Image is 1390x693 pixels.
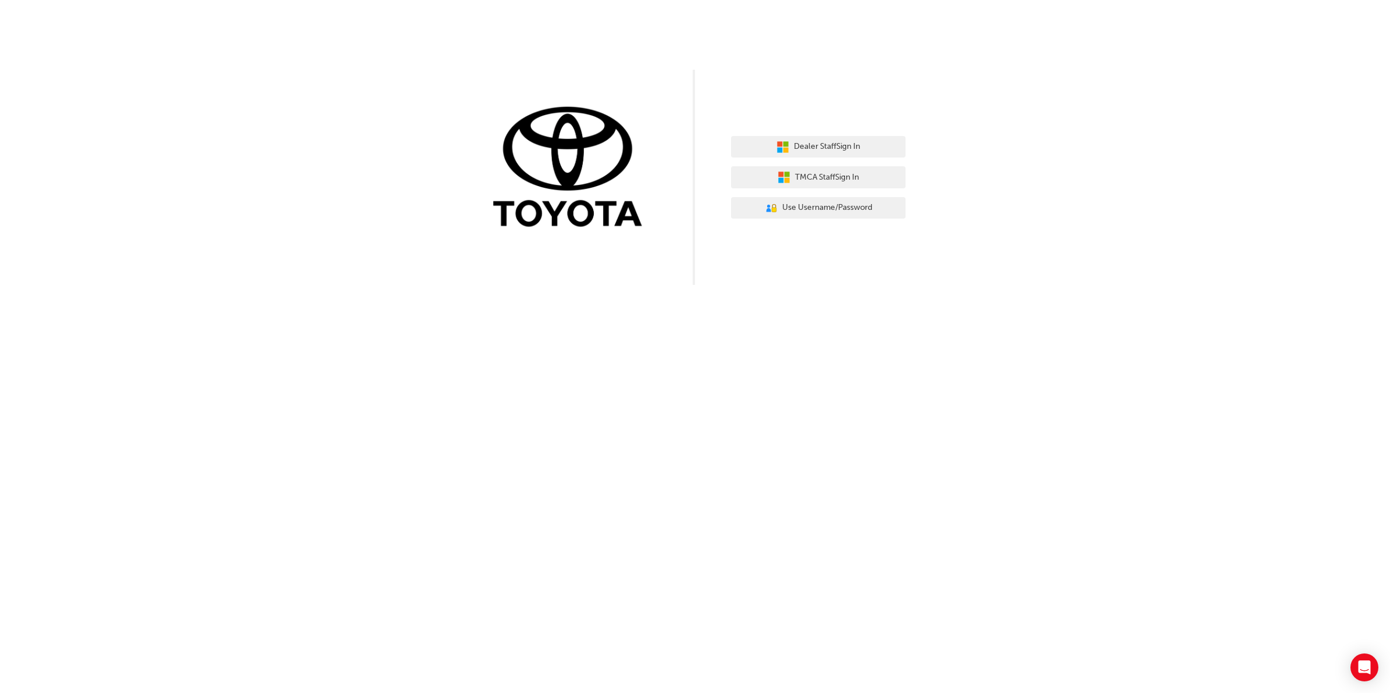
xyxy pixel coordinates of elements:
[484,104,659,233] img: Trak
[782,201,872,215] span: Use Username/Password
[731,197,906,219] button: Use Username/Password
[795,171,859,184] span: TMCA Staff Sign In
[1350,653,1378,681] div: Open Intercom Messenger
[731,166,906,188] button: TMCA StaffSign In
[794,140,860,153] span: Dealer Staff Sign In
[731,136,906,158] button: Dealer StaffSign In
